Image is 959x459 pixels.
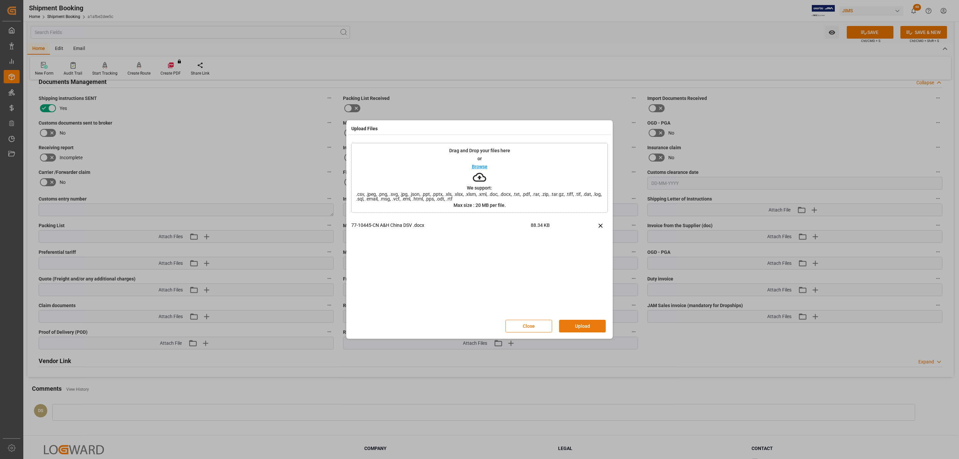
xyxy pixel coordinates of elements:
p: Drag and Drop your files here [449,148,510,153]
button: Upload [559,320,606,332]
p: We support: [467,186,492,190]
p: 77-10445-CN A&H China DSV .docx [351,222,531,229]
span: 88.34 KB [531,222,576,233]
button: Close [505,320,552,332]
div: Drag and Drop your files hereorBrowseWe support:.csv, .jpeg, .png, .svg, .jpg, .json, .ppt, .pptx... [351,143,608,213]
p: or [478,156,482,161]
span: .csv, .jpeg, .png, .svg, .jpg, .json, .ppt, .pptx, .xls, .xlsx, .xlsm, .xml, .doc, .docx, .txt, .... [352,192,607,201]
h4: Upload Files [351,125,378,132]
p: Browse [472,164,487,169]
p: Max size : 20 MB per file. [454,203,506,208]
